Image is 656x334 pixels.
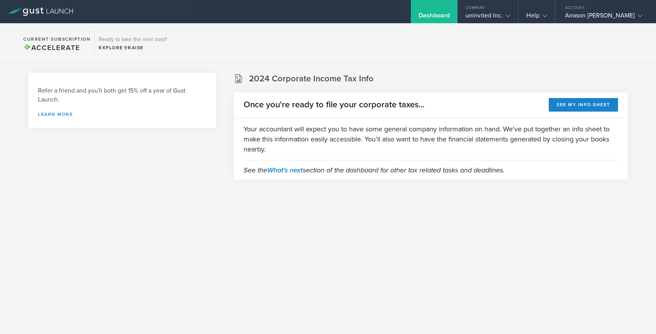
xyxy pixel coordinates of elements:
[526,12,547,23] div: Help
[419,12,450,23] div: Dashboard
[465,12,510,23] div: uninvited Inc.
[617,297,656,334] iframe: Chat Widget
[565,12,642,23] div: Airason [PERSON_NAME]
